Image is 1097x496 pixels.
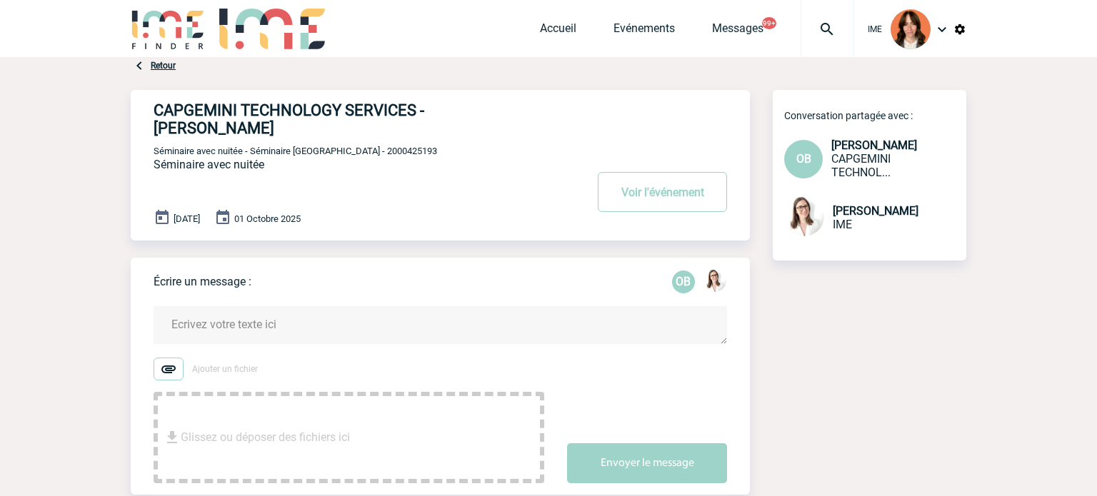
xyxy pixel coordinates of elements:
img: 94396-2.png [891,9,931,49]
button: Voir l'événement [598,172,727,212]
span: [PERSON_NAME] [831,138,917,152]
p: Écrire un message : [154,275,251,288]
a: Evénements [613,21,675,41]
button: 99+ [762,17,776,29]
span: OB [796,152,811,166]
span: IME [833,218,852,231]
span: IME [868,24,882,34]
img: IME-Finder [131,9,205,49]
div: Oumaima BEN HAMOUDA [672,270,695,293]
img: 122719-0.jpg [784,196,824,236]
a: Messages [712,21,763,41]
a: Accueil [540,21,576,41]
span: Séminaire avec nuitée [154,158,264,171]
span: CAPGEMINI TECHNOLOGY SERVICES [831,152,891,179]
img: file_download.svg [164,429,181,446]
span: Glissez ou déposer des fichiers ici [181,402,350,473]
p: Conversation partagée avec : [784,110,966,121]
button: Envoyer le message [567,443,727,483]
span: Séminaire avec nuitée - Séminaire [GEOGRAPHIC_DATA] - 2000425193 [154,146,437,156]
div: Bérengère LEMONNIER [703,269,726,295]
span: [DATE] [174,213,200,224]
h4: CAPGEMINI TECHNOLOGY SERVICES - [PERSON_NAME] [154,101,543,137]
p: OB [672,270,695,293]
span: Ajouter un fichier [192,364,258,374]
img: 122719-0.jpg [703,269,726,292]
span: 01 Octobre 2025 [234,213,301,224]
span: [PERSON_NAME] [833,204,918,218]
a: Retour [151,61,176,71]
